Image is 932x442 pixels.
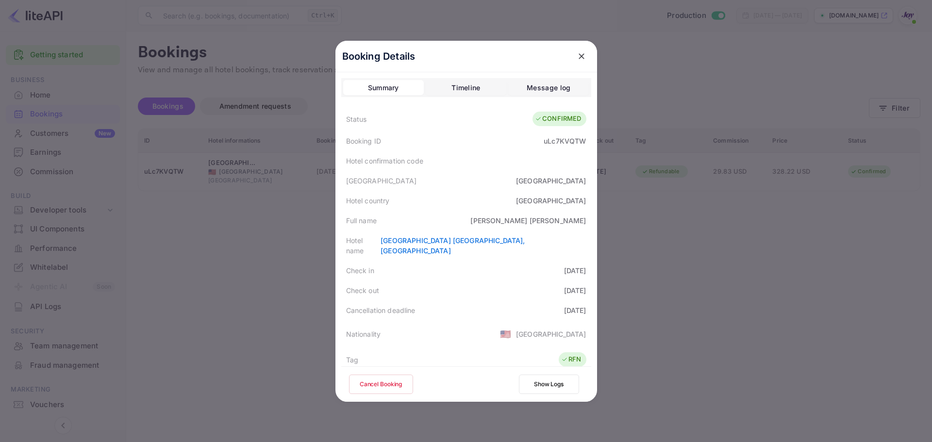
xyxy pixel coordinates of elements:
[346,196,390,206] div: Hotel country
[508,80,589,96] button: Message log
[346,215,377,226] div: Full name
[519,375,579,394] button: Show Logs
[564,265,586,276] div: [DATE]
[346,156,423,166] div: Hotel confirmation code
[527,82,570,94] div: Message log
[346,176,417,186] div: [GEOGRAPHIC_DATA]
[516,176,586,186] div: [GEOGRAPHIC_DATA]
[346,235,381,256] div: Hotel name
[516,196,586,206] div: [GEOGRAPHIC_DATA]
[451,82,480,94] div: Timeline
[544,136,586,146] div: uLc7KVQTW
[573,48,590,65] button: close
[368,82,399,94] div: Summary
[500,325,511,343] span: United States
[346,265,374,276] div: Check in
[346,355,358,365] div: Tag
[561,355,581,364] div: RFN
[564,305,586,315] div: [DATE]
[343,80,424,96] button: Summary
[564,285,586,295] div: [DATE]
[346,305,416,315] div: Cancellation deadline
[346,114,367,124] div: Status
[426,80,506,96] button: Timeline
[470,215,586,226] div: [PERSON_NAME] [PERSON_NAME]
[381,236,525,255] a: [GEOGRAPHIC_DATA] [GEOGRAPHIC_DATA], [GEOGRAPHIC_DATA]
[349,375,413,394] button: Cancel Booking
[346,285,379,295] div: Check out
[516,329,586,339] div: [GEOGRAPHIC_DATA]
[535,114,581,124] div: CONFIRMED
[346,136,382,146] div: Booking ID
[346,329,381,339] div: Nationality
[342,49,416,64] p: Booking Details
